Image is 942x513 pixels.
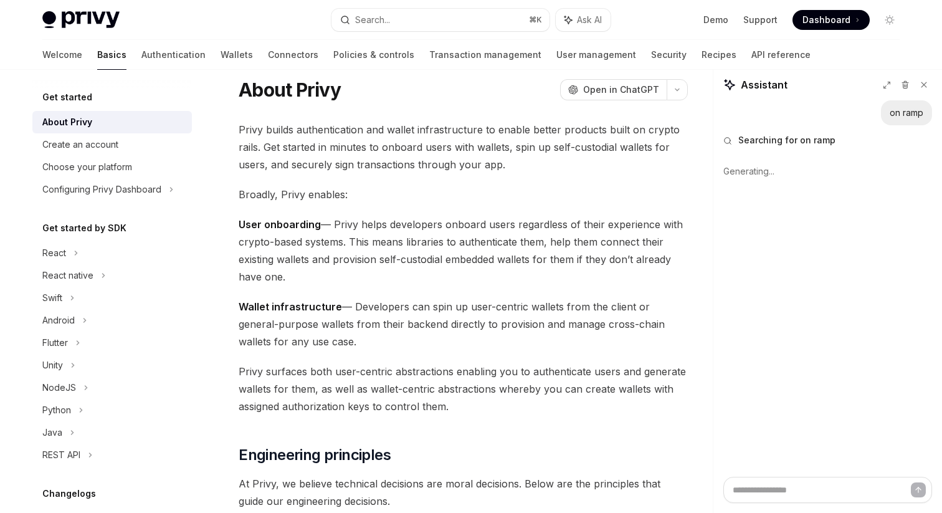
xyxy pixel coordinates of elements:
[42,40,82,70] a: Welcome
[42,425,62,440] div: Java
[42,486,96,501] h5: Changelogs
[32,156,192,178] a: Choose your platform
[723,134,932,146] button: Searching for on ramp
[743,14,778,26] a: Support
[42,290,62,305] div: Swift
[651,40,687,70] a: Security
[42,221,126,236] h5: Get started by SDK
[741,77,787,92] span: Assistant
[880,10,900,30] button: Toggle dark mode
[560,79,667,100] button: Open in ChatGPT
[738,134,835,146] span: Searching for on ramp
[556,9,611,31] button: Ask AI
[221,40,253,70] a: Wallets
[890,107,923,119] div: on ramp
[239,300,342,313] strong: Wallet infrastructure
[42,313,75,328] div: Android
[32,133,192,156] a: Create an account
[333,40,414,70] a: Policies & controls
[239,298,688,350] span: — Developers can spin up user-centric wallets from the client or general-purpose wallets from the...
[239,121,688,173] span: Privy builds authentication and wallet infrastructure to enable better products built on crypto r...
[556,40,636,70] a: User management
[577,14,602,26] span: Ask AI
[911,482,926,497] button: Send message
[42,380,76,395] div: NodeJS
[239,79,341,101] h1: About Privy
[42,358,63,373] div: Unity
[239,216,688,285] span: — Privy helps developers onboard users regardless of their experience with crypto-based systems. ...
[42,246,66,261] div: React
[42,448,80,463] div: REST API
[355,12,390,27] div: Search...
[42,137,118,152] div: Create an account
[429,40,541,70] a: Transaction management
[702,40,736,70] a: Recipes
[32,111,192,133] a: About Privy
[97,40,126,70] a: Basics
[792,10,870,30] a: Dashboard
[239,186,688,203] span: Broadly, Privy enables:
[583,84,659,96] span: Open in ChatGPT
[42,11,120,29] img: light logo
[42,182,161,197] div: Configuring Privy Dashboard
[239,475,688,510] span: At Privy, we believe technical decisions are moral decisions. Below are the principles that guide...
[42,115,92,130] div: About Privy
[42,160,132,175] div: Choose your platform
[42,90,92,105] h5: Get started
[239,445,391,465] span: Engineering principles
[703,14,728,26] a: Demo
[239,218,321,231] strong: User onboarding
[802,14,850,26] span: Dashboard
[331,9,549,31] button: Search...⌘K
[723,155,932,188] div: Generating...
[141,40,206,70] a: Authentication
[42,335,68,350] div: Flutter
[751,40,811,70] a: API reference
[42,403,71,418] div: Python
[529,15,542,25] span: ⌘ K
[268,40,318,70] a: Connectors
[42,268,93,283] div: React native
[239,363,688,415] span: Privy surfaces both user-centric abstractions enabling you to authenticate users and generate wal...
